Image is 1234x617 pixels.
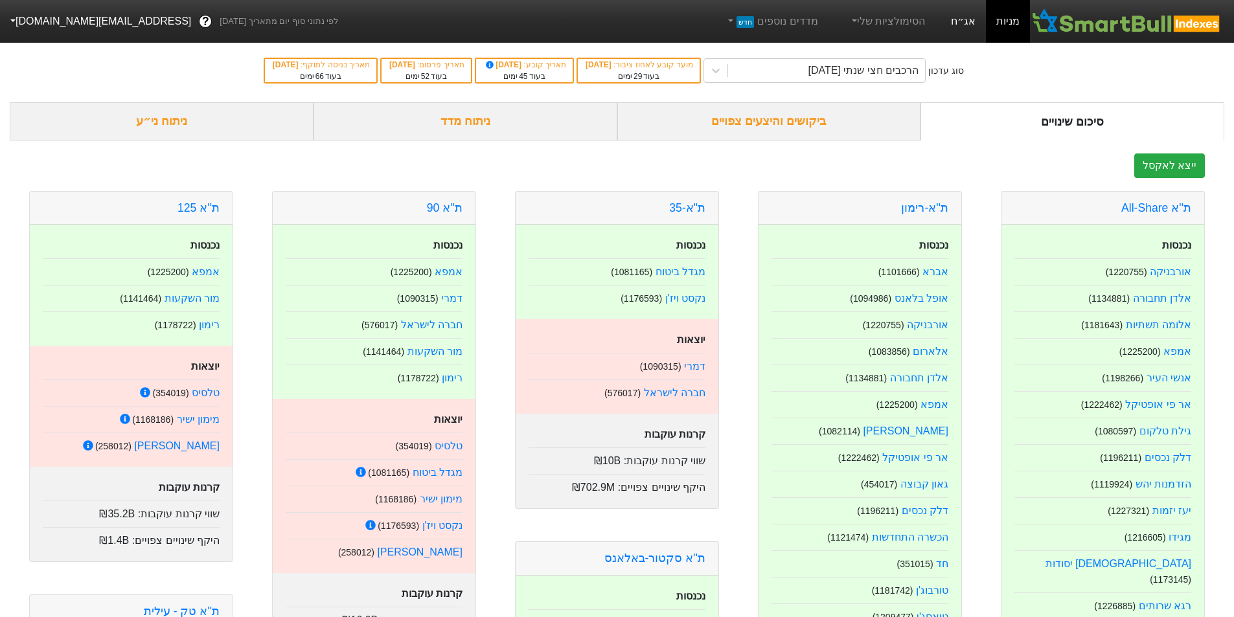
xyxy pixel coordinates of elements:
small: ( 1081165 ) [368,467,409,478]
a: מגדל ביטוח [656,266,705,277]
small: ( 1226885 ) [1094,601,1136,611]
small: ( 1094986 ) [850,293,891,304]
a: ת"א-35 [669,201,705,214]
small: ( 1181643 ) [1081,320,1123,330]
strong: קרנות עוקבות [645,429,705,440]
a: טלסיס [435,440,463,451]
div: סיכום שינויים [920,102,1224,140]
div: סוג עדכון [928,64,964,78]
strong: קרנות עוקבות [159,482,220,493]
a: אנשי העיר [1147,372,1191,383]
small: ( 1222462 ) [838,453,880,463]
a: הכשרה התחדשות [872,532,948,543]
div: תאריך פרסום : [388,59,464,71]
small: ( 1080597 ) [1095,426,1136,436]
div: ביקושים והיצעים צפויים [617,102,921,140]
a: [PERSON_NAME] [863,425,948,436]
strong: יוצאות [191,361,220,372]
a: חד [936,558,948,569]
div: בעוד ימים [388,71,464,82]
div: היקף שינויים צפויים : [529,474,705,495]
span: לפי נתוני סוף יום מתאריך [DATE] [220,15,338,28]
a: אמפא [1163,346,1191,357]
a: מגידו [1169,532,1191,543]
span: [DATE] [389,60,417,69]
span: 29 [634,72,642,81]
a: ת''א All-Share [1121,201,1191,214]
div: שווי קרנות עוקבות : [43,500,220,522]
a: יעז יזמות [1152,505,1191,516]
a: אברא [922,266,948,277]
small: ( 1196211 ) [857,506,898,516]
small: ( 1141464 ) [363,346,404,357]
a: רימון [199,319,220,330]
a: ת''א-רימון [901,201,948,214]
a: ת''א 90 [427,201,463,214]
a: אורבניקה [1150,266,1191,277]
strong: יוצאות [434,414,463,425]
span: [DATE] [586,60,613,69]
small: ( 1225200 ) [391,267,432,277]
a: דלק נכסים [902,505,948,516]
span: [DATE] [484,60,524,69]
strong: נכנסות [433,240,463,251]
a: אופל בלאנס [895,293,948,304]
a: ת''א 125 [177,201,220,214]
strong: נכנסות [676,240,705,251]
span: ₪702.9M [572,482,615,493]
small: ( 1225200 ) [148,267,189,277]
a: מור השקעות [165,293,220,304]
a: דמרי [684,361,705,372]
strong: קרנות עוקבות [402,588,463,599]
strong: נכנסות [1162,240,1191,251]
a: אלומה תשתיות [1126,319,1191,330]
a: אלדן תחבורה [890,372,948,383]
div: היקף שינויים צפויים : [43,527,220,548]
span: [DATE] [273,60,301,69]
small: ( 1090315 ) [640,361,681,372]
a: מדדים נוספיםחדש [720,8,823,34]
a: אורבניקה [907,319,948,330]
a: נקסט ויז'ן [422,520,463,531]
strong: נכנסות [919,240,948,251]
small: ( 1225200 ) [876,399,918,410]
a: מור השקעות [407,346,463,357]
small: ( 1121474 ) [827,532,869,543]
a: [PERSON_NAME] [134,440,220,451]
div: תאריך כניסה לתוקף : [271,59,370,71]
strong: נכנסות [676,590,705,601]
small: ( 1168186 ) [132,414,174,425]
button: ייצא לאקסל [1134,153,1205,178]
span: 66 [315,72,324,81]
small: ( 1220755 ) [1106,267,1147,277]
a: אלארום [913,346,948,357]
small: ( 354019 ) [152,388,189,398]
small: ( 1176593 ) [621,293,662,304]
a: מימון ישיר [420,493,463,504]
a: חברה לישראל [644,387,705,398]
small: ( 354019 ) [395,441,431,451]
span: ₪10B [594,455,621,466]
small: ( 1176593 ) [378,521,419,531]
a: דמרי [441,293,463,304]
small: ( 1198266 ) [1102,373,1143,383]
small: ( 1196211 ) [1100,453,1141,463]
a: נקסט ויז'ן [665,293,706,304]
div: ניתוח מדד [314,102,617,140]
small: ( 576017 ) [604,388,641,398]
strong: יוצאות [677,334,705,345]
a: רגא שרותים [1139,600,1191,611]
small: ( 1119924 ) [1091,479,1132,489]
small: ( 1090315 ) [397,293,439,304]
a: אמפא [920,399,948,410]
a: טורבוג'ן [916,585,948,596]
a: ת''א סקטור-באלאנס [604,552,705,565]
a: גאון קבוצה [900,478,948,489]
span: חדש [737,16,754,28]
span: ₪35.2B [99,508,135,519]
small: ( 1134881 ) [845,373,887,383]
div: שווי קרנות עוקבות : [529,447,705,469]
a: גילת טלקום [1139,425,1191,436]
small: ( 258012 ) [95,441,131,451]
div: תאריך קובע : [483,59,566,71]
